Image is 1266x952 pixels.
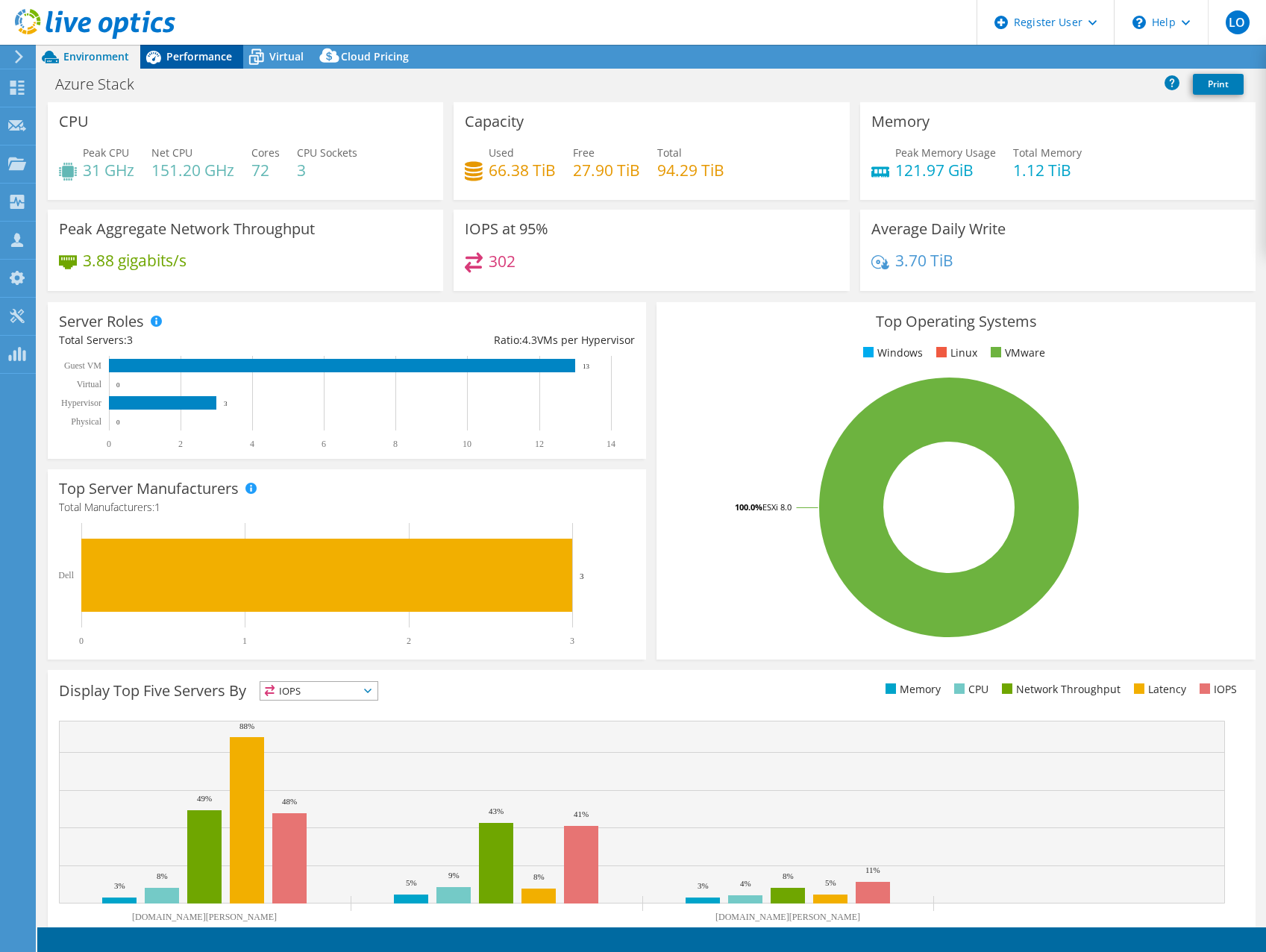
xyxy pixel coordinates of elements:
span: Performance [166,49,232,63]
text: 0 [107,439,111,449]
li: CPU [950,681,988,698]
text: 49% [197,794,212,803]
text: 43% [489,807,504,815]
h4: 72 [251,162,280,178]
span: Environment [63,49,129,63]
text: 41% [574,809,589,818]
h4: 1.12 TiB [1013,162,1082,178]
text: 3 [224,400,228,407]
li: Memory [882,681,941,698]
h4: 302 [489,253,516,269]
li: Latency [1130,681,1186,698]
h3: Server Roles [59,313,144,330]
text: 3 [570,636,574,646]
h4: 31 GHz [83,162,134,178]
tspan: 100.0% [735,501,762,513]
h3: Capacity [465,113,524,130]
text: 2 [178,439,183,449]
text: 8% [783,871,794,880]
text: Physical [71,416,101,427]
text: 4 [250,439,254,449]
text: 3% [114,881,125,890]
li: Network Throughput [998,681,1121,698]
span: Virtual [269,49,304,63]
text: Dell [58,570,74,580]
h3: Average Daily Write [871,221,1006,237]
text: [DOMAIN_NAME][PERSON_NAME] [424,927,568,937]
text: Guest VM [64,360,101,371]
div: Ratio: VMs per Hypervisor [347,332,635,348]
h3: Top Server Manufacturers [59,480,239,497]
span: Used [489,145,514,160]
text: [DOMAIN_NAME][PERSON_NAME] [715,912,860,922]
text: 3 [580,571,584,580]
text: 12 [535,439,544,449]
text: 11% [865,865,880,874]
h4: 3.88 gigabits/s [83,252,187,269]
li: Linux [933,345,977,361]
h4: 66.38 TiB [489,162,556,178]
h4: 151.20 GHz [151,162,234,178]
text: 0 [116,381,120,389]
text: 3% [698,881,709,890]
h4: 27.90 TiB [573,162,640,178]
span: Free [573,145,595,160]
svg: \n [1132,16,1146,29]
text: 10 [463,439,471,449]
text: 8% [157,871,168,880]
h3: IOPS at 95% [465,221,548,237]
h4: 94.29 TiB [657,162,724,178]
text: 4% [740,879,751,888]
text: 88% [239,721,254,730]
span: Cores [251,145,280,160]
h1: Azure Stack [48,76,157,93]
li: VMware [987,345,1045,361]
text: Virtual [77,379,102,389]
tspan: ESXi 8.0 [762,501,792,513]
span: CPU Sockets [297,145,357,160]
span: Net CPU [151,145,192,160]
text: Other [1069,927,1089,937]
span: Cloud Pricing [341,49,409,63]
h3: Top Operating Systems [668,313,1244,330]
span: IOPS [260,682,377,700]
text: 5% [406,878,417,887]
span: 4.3 [522,333,537,347]
text: 8 [393,439,398,449]
text: 9% [448,871,460,880]
a: Print [1193,74,1244,95]
text: 6 [322,439,326,449]
text: 48% [282,797,297,806]
span: Total Memory [1013,145,1082,160]
span: 1 [154,500,160,514]
h4: 121.97 GiB [895,162,996,178]
h4: 3.70 TiB [895,252,953,269]
span: Total [657,145,682,160]
li: IOPS [1196,681,1237,698]
div: Total Servers: [59,332,347,348]
text: 1 [242,636,247,646]
span: LO [1226,10,1250,34]
text: 13 [583,363,590,370]
h3: Memory [871,113,930,130]
h3: CPU [59,113,89,130]
text: 0 [79,636,84,646]
h3: Peak Aggregate Network Throughput [59,221,315,237]
li: Windows [859,345,923,361]
span: 3 [127,333,133,347]
text: 0 [116,419,120,426]
span: Peak CPU [83,145,129,160]
text: 8% [533,872,545,881]
text: [DOMAIN_NAME][PERSON_NAME] [132,912,277,922]
text: Hypervisor [61,398,101,408]
h4: Total Manufacturers: [59,499,635,516]
text: 5% [825,878,836,887]
span: Peak Memory Usage [895,145,996,160]
text: 14 [607,439,615,449]
text: 2 [407,636,411,646]
h4: 3 [297,162,357,178]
